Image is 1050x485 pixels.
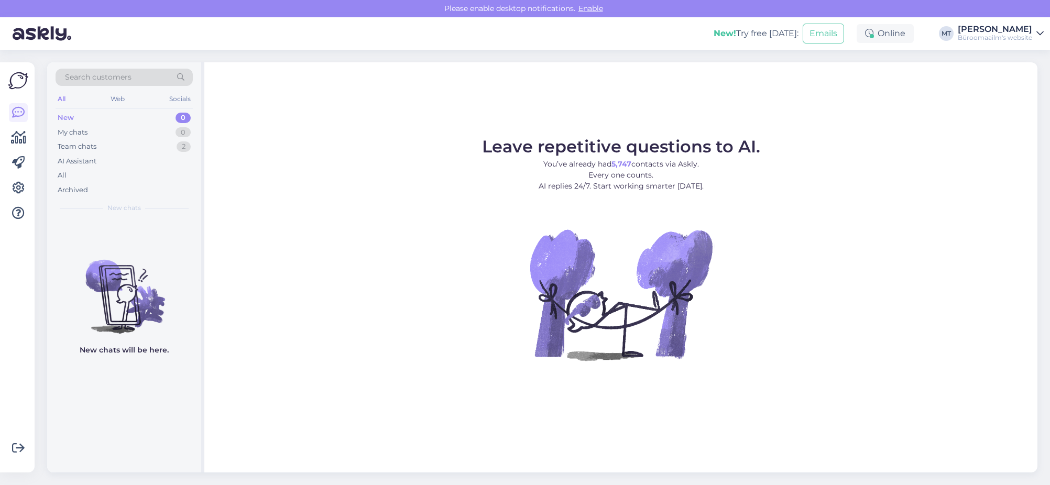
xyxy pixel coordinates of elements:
[80,345,169,356] p: New chats will be here.
[58,113,74,123] div: New
[482,136,760,157] span: Leave repetitive questions to AI.
[58,170,67,181] div: All
[958,25,1032,34] div: [PERSON_NAME]
[167,92,193,106] div: Socials
[58,156,96,167] div: AI Assistant
[107,203,141,213] span: New chats
[611,159,631,169] b: 5,747
[58,185,88,195] div: Archived
[8,71,28,91] img: Askly Logo
[958,34,1032,42] div: Büroomaailm's website
[58,127,87,138] div: My chats
[527,200,715,389] img: No Chat active
[857,24,914,43] div: Online
[714,27,799,40] div: Try free [DATE]:
[803,24,844,43] button: Emails
[58,141,96,152] div: Team chats
[65,72,132,83] span: Search customers
[714,28,736,38] b: New!
[56,92,68,106] div: All
[575,4,606,13] span: Enable
[482,159,760,192] p: You’ve already had contacts via Askly. Every one counts. AI replies 24/7. Start working smarter [...
[939,26,954,41] div: MT
[958,25,1044,42] a: [PERSON_NAME]Büroomaailm's website
[177,141,191,152] div: 2
[47,241,201,335] img: No chats
[176,113,191,123] div: 0
[176,127,191,138] div: 0
[108,92,127,106] div: Web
